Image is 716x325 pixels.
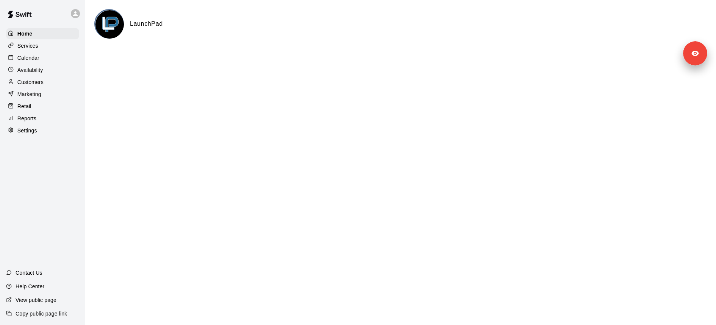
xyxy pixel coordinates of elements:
[6,40,79,51] a: Services
[6,76,79,88] a: Customers
[6,125,79,136] a: Settings
[16,296,56,304] p: View public page
[16,269,42,277] p: Contact Us
[6,52,79,64] a: Calendar
[17,127,37,134] p: Settings
[6,113,79,124] a: Reports
[130,19,163,29] h6: LaunchPad
[95,10,124,39] img: LaunchPad logo
[6,89,79,100] a: Marketing
[6,64,79,76] a: Availability
[17,103,31,110] p: Retail
[17,42,38,50] p: Services
[16,283,44,290] p: Help Center
[6,101,79,112] a: Retail
[17,90,41,98] p: Marketing
[17,30,33,37] p: Home
[16,310,67,317] p: Copy public page link
[17,54,39,62] p: Calendar
[17,115,36,122] p: Reports
[17,78,44,86] p: Customers
[6,28,79,39] a: Home
[17,66,43,74] p: Availability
